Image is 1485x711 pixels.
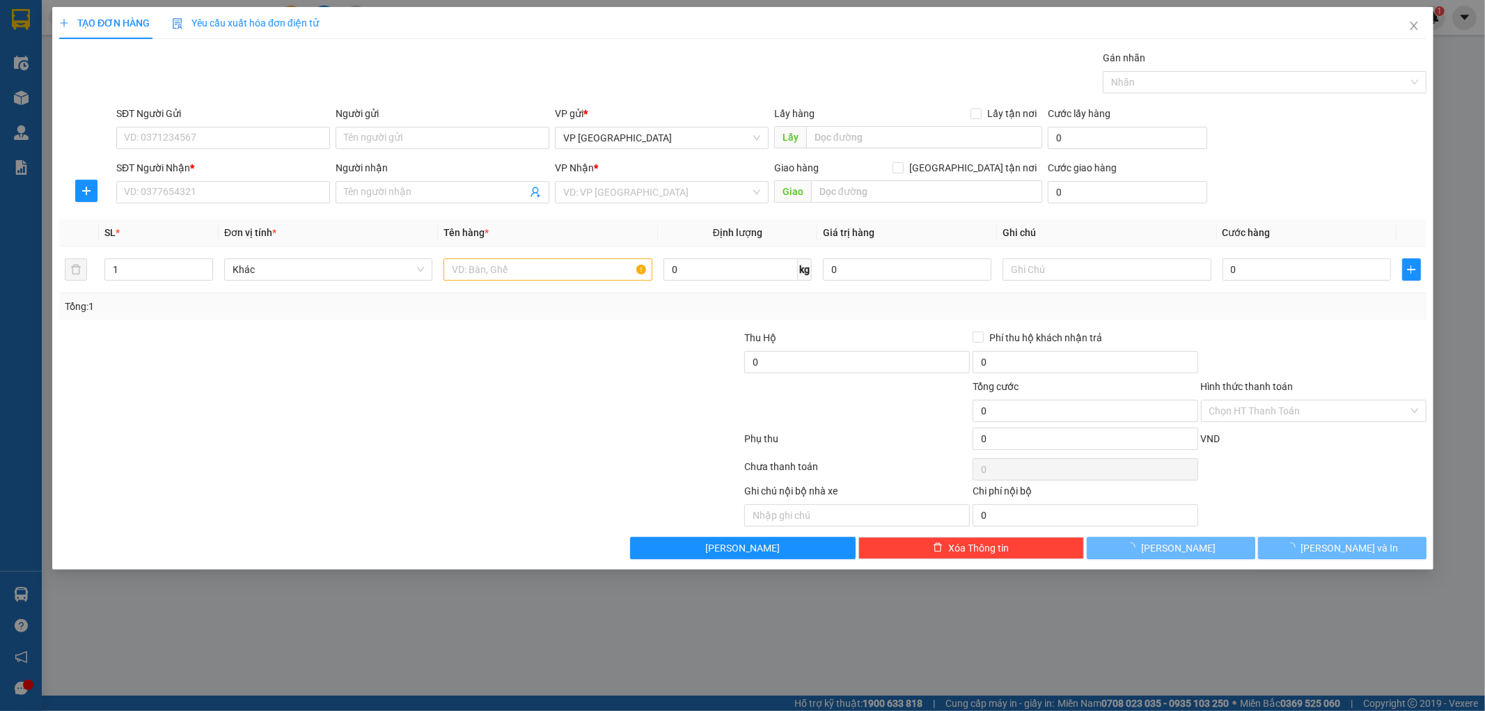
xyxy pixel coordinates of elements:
span: Định lượng [713,227,762,238]
span: Lấy [773,126,806,148]
span: [PERSON_NAME] [1141,540,1216,556]
label: Cước giao hàng [1048,162,1117,173]
span: Lấy hàng [773,108,814,119]
span: VP Mỹ Đình [563,127,760,148]
div: SĐT Người Gửi [116,106,330,121]
span: TẠO ĐƠN HÀNG [59,17,150,29]
button: [PERSON_NAME] [630,537,856,559]
span: delete [933,542,943,554]
img: icon [172,18,183,29]
span: plus [76,185,97,196]
div: VP gửi [555,106,769,121]
button: plus [75,180,97,202]
button: deleteXóa Thông tin [858,537,1084,559]
span: Xóa Thông tin [948,540,1009,556]
span: kg [798,258,812,281]
span: user-add [530,187,541,198]
div: Ghi chú nội bộ nhà xe [744,483,969,504]
input: Ghi Chú [1003,258,1211,281]
div: Chưa thanh toán [743,459,971,483]
span: close [1408,20,1419,31]
input: 0 [823,258,991,281]
span: Tên hàng [443,227,489,238]
div: SĐT Người Nhận [116,160,330,175]
label: Hình thức thanh toán [1200,381,1293,392]
span: [PERSON_NAME] và In [1301,540,1398,556]
button: [PERSON_NAME] và In [1257,537,1426,559]
input: Dọc đường [810,180,1042,203]
input: Nhập ghi chú [744,504,969,526]
span: Thu Hộ [744,332,776,343]
div: Phụ thu [743,431,971,455]
span: VP Nhận [555,162,594,173]
label: Cước lấy hàng [1048,108,1110,119]
span: SL [104,227,116,238]
button: plus [1401,258,1420,281]
span: Phí thu hộ khách nhận trả [983,330,1107,345]
span: plus [59,18,69,28]
span: Lấy tận nơi [982,106,1042,121]
span: loading [1285,542,1301,552]
span: [PERSON_NAME] [705,540,780,556]
input: Cước giao hàng [1048,181,1207,203]
input: Dọc đường [806,126,1042,148]
span: Tổng cước [972,381,1018,392]
span: Giá trị hàng [823,227,874,238]
button: delete [65,258,87,281]
span: Giao [773,180,810,203]
button: Close [1394,7,1433,46]
div: Chi phí nội bộ [972,483,1197,504]
span: Đơn vị tính [224,227,276,238]
div: Người gửi [336,106,549,121]
span: loading [1126,542,1141,552]
div: Tổng: 1 [65,299,573,314]
div: Người nhận [336,160,549,175]
span: [GEOGRAPHIC_DATA] tận nơi [904,160,1042,175]
th: Ghi chú [997,219,1216,247]
span: plus [1402,264,1420,275]
input: Cước lấy hàng [1048,127,1207,149]
span: Cước hàng [1222,227,1270,238]
input: VD: Bàn, Ghế [443,258,652,281]
label: Gán nhãn [1103,52,1145,63]
button: [PERSON_NAME] [1086,537,1255,559]
span: VND [1200,433,1220,444]
span: Giao hàng [773,162,818,173]
span: Khác [233,259,424,280]
span: Yêu cầu xuất hóa đơn điện tử [172,17,319,29]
